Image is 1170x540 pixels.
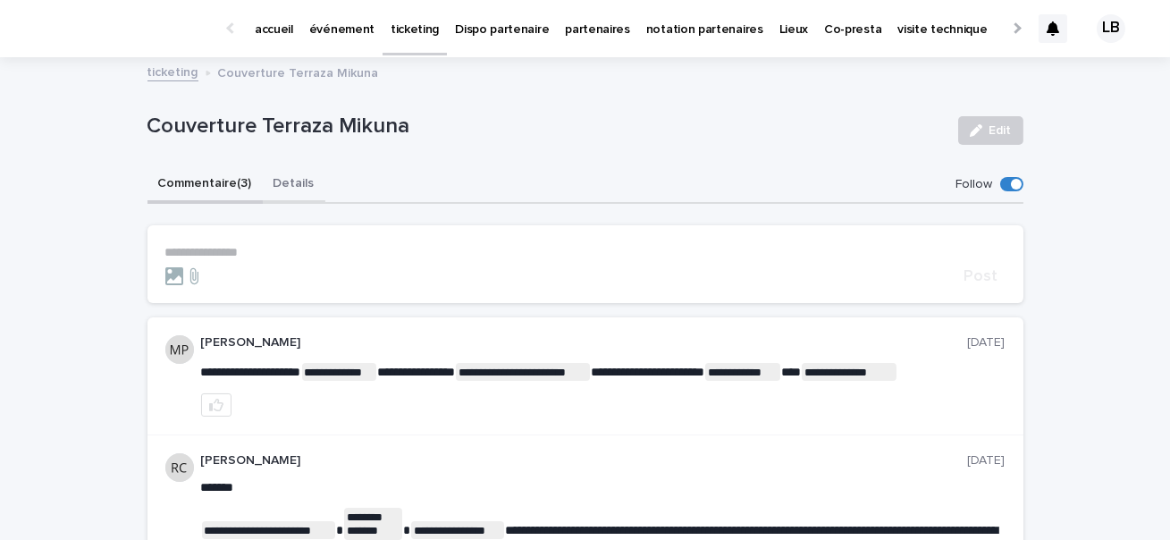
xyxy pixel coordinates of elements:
[964,268,998,284] span: Post
[968,335,1006,350] p: [DATE]
[147,166,263,204] button: Commentaire (3)
[989,124,1012,137] span: Edit
[263,166,325,204] button: Details
[147,61,198,81] a: ticketing
[956,177,993,192] p: Follow
[201,453,968,468] p: [PERSON_NAME]
[968,453,1006,468] p: [DATE]
[958,116,1023,145] button: Edit
[1097,14,1125,43] div: LB
[201,393,231,417] button: like this post
[36,11,209,46] img: Ls34BcGeRexTGTNfXpUC
[957,268,1006,284] button: Post
[201,335,968,350] p: [PERSON_NAME]
[147,114,944,139] p: Couverture Terraza Mikuna
[218,62,379,81] p: Couverture Terraza Mikuna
